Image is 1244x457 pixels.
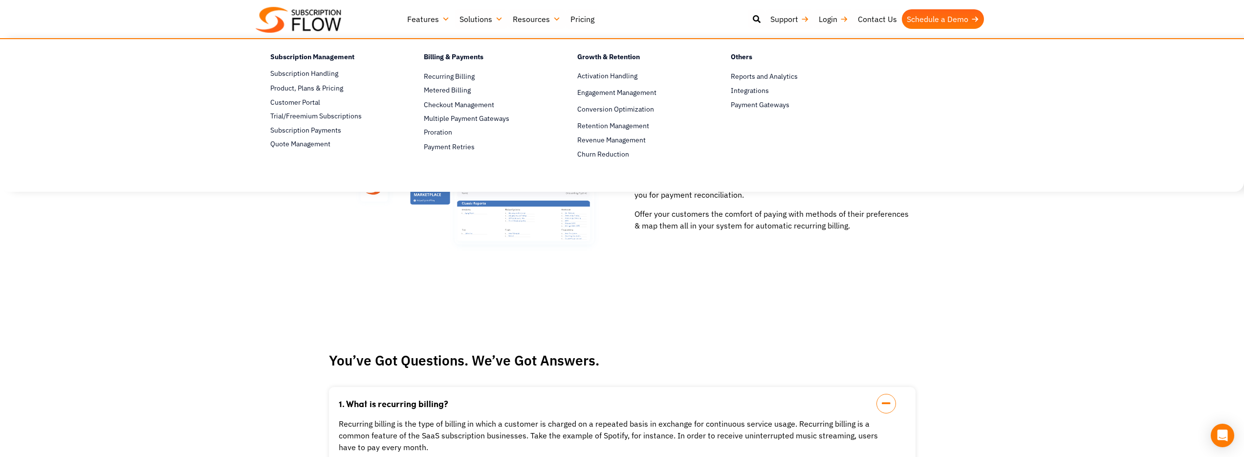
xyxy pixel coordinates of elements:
[577,149,629,160] span: Churn Reduction
[731,86,769,96] span: Integrations
[577,51,697,66] h4: Growth & Retention
[577,135,646,145] span: Revenue Management
[270,97,320,108] span: Customer Portal
[339,399,881,408] a: 1. What is recurring billing?
[577,87,697,99] a: Engagement Management
[731,70,850,82] a: Reports and Analytics
[765,9,814,29] a: Support
[270,51,390,66] h4: Subscription Management
[731,51,850,66] h4: Others
[270,124,390,136] a: Subscription Payments
[577,121,649,131] span: Retention Management
[424,70,543,82] a: Recurring Billing
[853,9,902,29] a: Contact Us
[424,99,543,111] a: Checkout Management
[339,418,881,453] p: Recurring billing is the type of billing in which a customer is charged on a repeated basis in ex...
[424,113,543,125] a: Multiple Payment Gateways
[424,51,543,66] h4: Billing & Payments
[270,82,390,94] a: Product, Plans & Pricing
[270,138,390,150] a: Quote Management
[731,71,798,82] span: Reports and Analytics
[402,9,455,29] a: Features
[424,71,475,82] span: Recurring Billing
[634,208,916,231] p: Offer your customers the comfort of paying with methods of their preferences & map them all in yo...
[902,9,984,29] a: Schedule a Demo
[508,9,566,29] a: Resources
[1211,424,1234,447] div: Open Intercom Messenger
[731,85,850,96] a: Integrations
[577,134,697,146] a: Revenue Management
[455,9,508,29] a: Solutions
[270,68,390,80] a: Subscription Handling
[270,111,390,122] a: Trial/Freemium Subscriptions
[731,99,850,111] a: Payment Gateways
[329,354,916,367] h3: You’ve Got Questions. We’ve Got Answers.
[424,85,543,96] a: Metered Billing
[577,120,697,132] a: Retention Management
[424,100,494,110] span: Checkout Management
[424,141,543,153] a: Payment Retries
[424,127,543,138] a: Proration
[814,9,853,29] a: Login
[577,70,697,82] a: Activation Handling
[731,100,789,110] span: Payment Gateways
[256,7,341,33] img: Subscriptionflow
[270,125,341,136] span: Subscription Payments
[577,148,697,160] a: Churn Reduction
[270,96,390,108] a: Customer Portal
[424,142,475,152] span: Payment Retries
[270,83,343,93] span: Product, Plans & Pricing
[566,9,599,29] a: Pricing
[577,104,697,115] a: Conversion Optimization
